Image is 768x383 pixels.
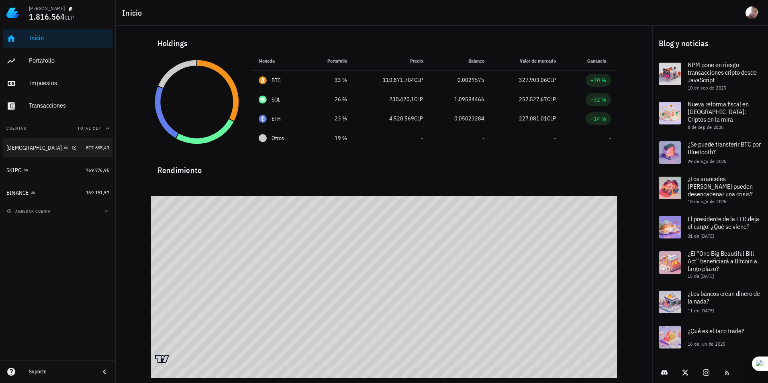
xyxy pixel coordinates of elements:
[688,273,714,279] span: 15 de [DATE]
[547,76,556,84] span: CLP
[86,145,109,151] span: 877.635,43
[746,6,758,19] div: avatar
[482,134,484,142] span: -
[688,341,725,347] span: 16 de jun de 2025
[29,5,65,12] div: [PERSON_NAME]
[519,76,547,84] span: 327.903,06
[688,233,714,239] span: 31 de [DATE]
[313,95,347,104] div: 26 %
[429,51,491,71] th: Balance
[29,102,109,109] div: Transacciones
[554,134,556,142] span: -
[307,51,353,71] th: Portafolio
[587,58,611,64] span: Ganancia
[3,74,112,93] a: Impuestos
[3,96,112,116] a: Transacciones
[272,96,281,104] div: SOL
[491,51,562,71] th: Valor de mercado
[652,245,768,284] a: ¿El “One Big Beautiful Bill Act” beneficiará a Bitcoin a largo plazo? 15 de [DATE]
[652,96,768,135] a: Nueva reforma fiscal en [GEOGRAPHIC_DATA]: Criptos en la mira 8 de sep de 2025
[259,76,267,84] div: BTC-icon
[421,134,423,142] span: -
[688,249,757,273] span: ¿El “One Big Beautiful Bill Act” beneficiará a Bitcoin a largo plazo?
[688,140,761,156] span: ¿Se puede transferir BTC por Bluetooth?
[389,96,414,103] span: 230.420,1
[688,100,749,123] span: Nueva reforma fiscal en [GEOGRAPHIC_DATA]: Criptos en la mira
[652,135,768,170] a: ¿Se puede transferir BTC por Bluetooth? 29 de ago de 2025
[353,51,429,71] th: Precio
[688,175,753,198] span: ¿Los aranceles [PERSON_NAME] pueden desencadenar una crisis?
[8,209,51,214] span: agregar cuenta
[436,114,484,123] div: 0,05023284
[590,115,606,123] div: +14 %
[313,134,347,143] div: 19 %
[414,115,423,122] span: CLP
[151,157,617,177] div: Rendimiento
[590,76,606,84] div: +30 %
[652,31,768,56] div: Blog y noticias
[389,115,414,122] span: 4.520.569
[65,14,74,21] span: CLP
[86,167,109,173] span: 769.776,95
[29,79,109,87] div: Impuestos
[259,96,267,104] div: SOL-icon
[78,126,101,131] span: Total CLP
[252,51,307,71] th: Moneda
[3,138,112,157] a: [DEMOGRAPHIC_DATA] 877.635,43
[414,76,423,84] span: CLP
[29,57,109,64] div: Portafolio
[652,56,768,96] a: NPM pone en riesgo transacciones cripto desde JavaScript 10 de sep de 2025
[313,114,347,123] div: 23 %
[547,96,556,103] span: CLP
[155,355,169,363] a: Charting by TradingView
[313,76,347,84] div: 33 %
[519,96,547,103] span: 252.527,67
[688,289,760,305] span: ¿Los bancos crean dinero de la nada?
[652,170,768,210] a: ¿Los aranceles [PERSON_NAME] pueden desencadenar una crisis? 18 de ago de 2025
[6,189,29,196] div: BINANCE
[652,284,768,320] a: ¿Los bancos crean dinero de la nada? 11 de [DATE]
[436,95,484,104] div: 1,09594466
[5,207,54,215] button: agregar cuenta
[688,198,727,204] span: 18 de ago de 2025
[414,96,423,103] span: CLP
[688,124,723,130] span: 8 de sep de 2025
[272,134,284,143] span: Otros
[86,189,109,196] span: 169.151,57
[6,167,22,174] div: SKIPO
[6,145,62,151] div: [DEMOGRAPHIC_DATA]
[436,76,484,84] div: 0,0029575
[590,96,606,104] div: +32 %
[3,183,112,202] a: BINANCE 169.151,57
[609,134,611,142] span: -
[383,76,414,84] span: 110.871.704
[688,158,727,164] span: 29 de ago de 2025
[688,215,759,230] span: El presidente de la FED deja el cargo: ¿Qué se viene?
[3,119,112,138] button: CuentasTotal CLP
[151,31,617,56] div: Holdings
[688,308,714,314] span: 11 de [DATE]
[519,115,547,122] span: 227.081,01
[29,11,65,22] span: 1.816.564
[3,29,112,48] a: Inicio
[259,115,267,123] div: ETH-icon
[3,51,112,71] a: Portafolio
[272,76,281,84] div: BTC
[122,6,145,19] h1: Inicio
[29,34,109,42] div: Inicio
[688,61,757,84] span: NPM pone en riesgo transacciones cripto desde JavaScript
[272,115,281,123] div: ETH
[652,320,768,355] a: ¿Qué es el taco trade? 16 de jun de 2025
[652,210,768,245] a: El presidente de la FED deja el cargo: ¿Qué se viene? 31 de [DATE]
[3,161,112,180] a: SKIPO 769.776,95
[688,85,726,91] span: 10 de sep de 2025
[29,369,93,375] div: Soporte
[688,327,744,335] span: ¿Qué es el taco trade?
[547,115,556,122] span: CLP
[6,6,19,19] img: LedgiFi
